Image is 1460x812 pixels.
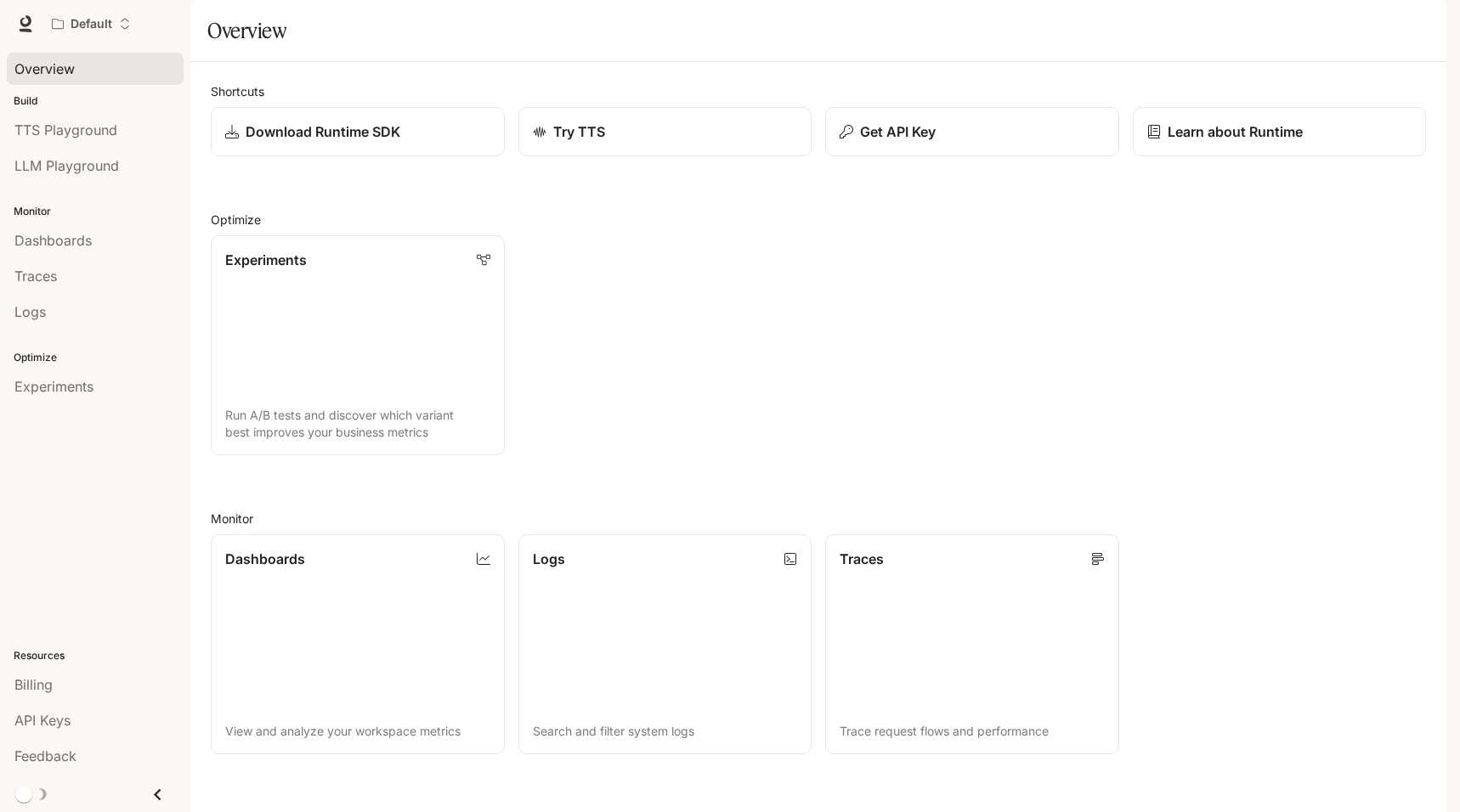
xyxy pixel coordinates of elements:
[825,107,1119,156] button: Get API Key
[1133,107,1427,156] a: Learn about Runtime
[71,17,112,31] p: Default
[533,723,798,740] p: Search and filter system logs
[840,723,1105,740] p: Trace request flows and performance
[518,534,812,754] a: LogsSearch and filter system logs
[211,107,505,156] a: Download Runtime SDK
[1168,121,1303,142] p: Learn about Runtime
[518,107,812,156] a: Try TTS
[225,549,305,569] p: Dashboards
[225,407,490,441] p: Run A/B tests and discover which variant best improves your business metrics
[211,534,505,754] a: DashboardsView and analyze your workspace metrics
[211,235,505,455] a: ExperimentsRun A/B tests and discover which variant best improves your business metrics
[860,121,936,142] p: Get API Key
[553,121,605,142] p: Try TTS
[211,82,1426,100] h2: Shortcuts
[533,549,565,569] p: Logs
[225,723,490,740] p: View and analyze your workspace metrics
[207,14,286,48] h1: Overview
[246,121,400,142] p: Download Runtime SDK
[211,510,1426,527] h2: Monitor
[211,211,1426,228] h2: Optimize
[225,250,307,270] p: Experiments
[825,534,1119,754] a: TracesTrace request flows and performance
[44,7,139,41] button: Open workspace menu
[840,549,884,569] p: Traces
